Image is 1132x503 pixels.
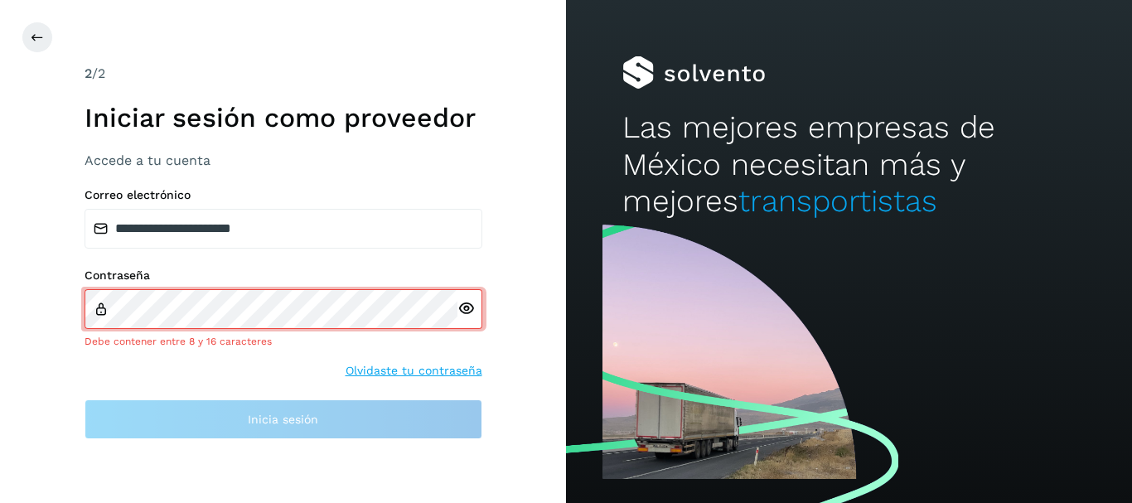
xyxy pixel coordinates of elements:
[85,152,482,168] h3: Accede a tu cuenta
[85,399,482,439] button: Inicia sesión
[85,102,482,133] h1: Iniciar sesión como proveedor
[85,64,482,84] div: /2
[85,334,482,349] div: Debe contener entre 8 y 16 caracteres
[622,109,1075,220] h2: Las mejores empresas de México necesitan más y mejores
[85,65,92,81] span: 2
[738,183,937,219] span: transportistas
[346,362,482,380] a: Olvidaste tu contraseña
[85,188,482,202] label: Correo electrónico
[85,268,482,283] label: Contraseña
[248,414,318,425] span: Inicia sesión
